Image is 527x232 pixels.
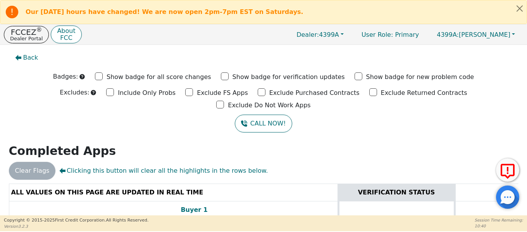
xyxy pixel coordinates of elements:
button: CALL NOW! [235,115,292,132]
p: Dealer Portal [10,36,43,41]
button: Report Error to FCC [496,158,519,182]
p: Version 3.2.3 [4,223,148,229]
p: FCC [57,35,75,41]
p: Session Time Remaining: [475,217,523,223]
span: 4399A: [437,31,459,38]
p: Exclude Returned Contracts [381,88,467,98]
span: All Rights Reserved. [106,218,148,223]
p: Show badge for new problem code [366,72,474,82]
span: Dealer: [296,31,319,38]
span: Clicking this button will clear all the highlights in the rows below. [59,166,268,175]
p: About [57,28,75,34]
p: Exclude FS Apps [197,88,248,98]
button: Dealer:4399A [288,29,352,41]
b: Our [DATE] hours have changed! We are now open 2pm-7pm EST on Saturdays. [26,8,303,15]
div: ALL VALUES ON THIS PAGE ARE UPDATED IN REAL TIME [11,188,336,197]
strong: Completed Apps [9,144,116,158]
p: Exclude Do Not Work Apps [228,101,310,110]
p: Include Only Probs [118,88,176,98]
p: Excludes: [60,88,89,97]
p: FCCEZ [10,28,43,36]
p: 10:40 [475,223,523,229]
p: Primary [354,27,427,42]
button: FCCEZ®Dealer Portal [4,26,49,43]
p: Show badge for verification updates [232,72,345,82]
sup: ® [36,26,42,33]
p: Exclude Purchased Contracts [269,88,360,98]
button: AboutFCC [51,26,81,44]
div: VERIFICATION STATUS [341,188,452,197]
span: Back [23,53,38,62]
button: 4399A:[PERSON_NAME] [429,29,523,41]
span: 4399A [296,31,339,38]
span: [PERSON_NAME] [437,31,510,38]
a: User Role: Primary [354,27,427,42]
p: Show badge for all score changes [107,72,211,82]
button: Back [9,49,45,67]
button: Close alert [513,0,527,16]
span: User Role : [362,31,393,38]
p: Copyright © 2015- 2025 First Credit Corporation. [4,217,148,224]
p: Badges: [53,72,78,81]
